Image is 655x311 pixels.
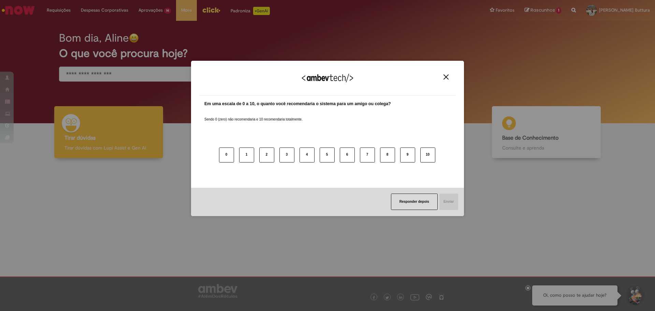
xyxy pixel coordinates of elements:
button: 10 [420,147,435,162]
button: 3 [279,147,294,162]
button: 2 [259,147,274,162]
button: 4 [300,147,315,162]
button: 1 [239,147,254,162]
button: Responder depois [391,194,438,210]
label: Sendo 0 (zero) não recomendaria e 10 recomendaria totalmente. [204,109,303,122]
img: Logo Ambevtech [302,74,353,82]
label: Em uma escala de 0 a 10, o quanto você recomendaria o sistema para um amigo ou colega? [204,101,391,107]
button: 5 [320,147,335,162]
button: 6 [340,147,355,162]
button: 0 [219,147,234,162]
button: Close [441,74,451,80]
button: 9 [400,147,415,162]
button: 7 [360,147,375,162]
img: Close [443,74,449,80]
button: 8 [380,147,395,162]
